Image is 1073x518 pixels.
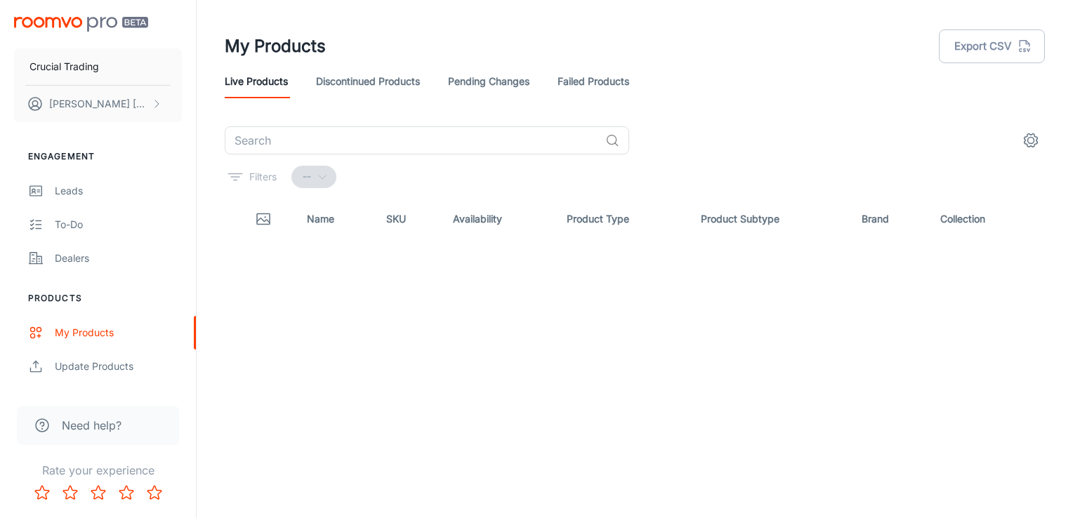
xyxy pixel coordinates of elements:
[690,199,850,239] th: Product Subtype
[375,199,442,239] th: SKU
[55,251,182,266] div: Dealers
[55,325,182,340] div: My Products
[225,34,326,59] h1: My Products
[448,65,529,98] a: Pending Changes
[255,211,272,227] svg: Thumbnail
[14,17,148,32] img: Roomvo PRO Beta
[555,199,690,239] th: Product Type
[11,462,185,479] p: Rate your experience
[14,86,182,122] button: [PERSON_NAME] [PERSON_NAME]
[1017,126,1045,154] button: settings
[84,479,112,507] button: Rate 3 star
[29,59,99,74] p: Crucial Trading
[140,479,169,507] button: Rate 5 star
[225,126,600,154] input: Search
[55,217,182,232] div: To-do
[929,199,1045,239] th: Collection
[939,29,1045,63] button: Export CSV
[55,359,182,374] div: Update Products
[112,479,140,507] button: Rate 4 star
[14,48,182,85] button: Crucial Trading
[55,183,182,199] div: Leads
[225,65,288,98] a: Live Products
[56,479,84,507] button: Rate 2 star
[49,96,148,112] p: [PERSON_NAME] [PERSON_NAME]
[62,417,121,434] span: Need help?
[558,65,629,98] a: Failed Products
[442,199,555,239] th: Availability
[316,65,420,98] a: Discontinued Products
[296,199,375,239] th: Name
[850,199,930,239] th: Brand
[28,479,56,507] button: Rate 1 star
